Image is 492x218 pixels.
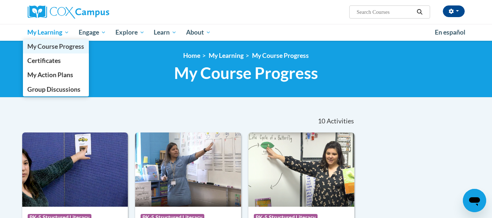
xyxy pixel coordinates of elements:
[23,53,89,68] a: Certificates
[27,57,61,64] span: Certificates
[430,25,470,40] a: En español
[186,28,211,37] span: About
[154,28,177,37] span: Learn
[28,5,166,19] a: Cox Campus
[174,63,318,83] span: My Course Progress
[435,28,465,36] span: En español
[356,8,414,16] input: Search Courses
[149,24,181,41] a: Learn
[414,8,425,16] button: Search
[181,24,216,41] a: About
[27,71,73,79] span: My Action Plans
[183,52,200,59] a: Home
[111,24,149,41] a: Explore
[252,52,309,59] a: My Course Progress
[22,132,128,207] img: Course Logo
[327,117,354,125] span: Activities
[135,132,241,207] img: Course Logo
[115,28,145,37] span: Explore
[28,5,109,19] img: Cox Campus
[23,39,89,53] a: My Course Progress
[74,24,111,41] a: Engage
[209,52,244,59] a: My Learning
[463,189,486,212] iframe: Button to launch messaging window
[79,28,106,37] span: Engage
[27,86,80,93] span: Group Discussions
[248,132,354,207] img: Course Logo
[27,43,84,50] span: My Course Progress
[443,5,465,17] button: Account Settings
[17,24,476,41] div: Main menu
[23,24,74,41] a: My Learning
[23,82,89,96] a: Group Discussions
[318,117,325,125] span: 10
[23,68,89,82] a: My Action Plans
[27,28,69,37] span: My Learning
